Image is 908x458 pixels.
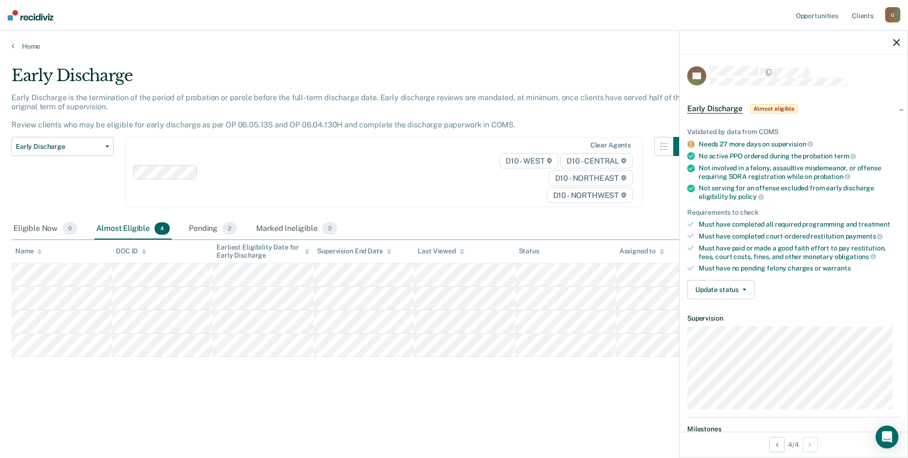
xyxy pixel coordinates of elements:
[687,280,754,299] button: Update status
[814,173,851,180] span: probation
[699,232,900,240] div: Must have completed court-ordered restitution
[217,243,310,260] div: Earliest Eligibility Date for Early Discharge
[834,152,856,160] span: term
[11,66,692,93] div: Early Discharge
[590,141,631,149] div: Clear agents
[116,247,146,255] div: DOC ID
[699,244,900,260] div: Must have paid or made a good faith effort to pay restitution, fees, court costs, fines, and othe...
[222,222,237,235] span: 2
[155,222,170,235] span: 4
[687,104,743,114] span: Early Discharge
[62,222,77,235] span: 0
[94,219,172,239] div: Almost Eligible
[876,426,898,448] div: Open Intercom Messenger
[322,222,337,235] span: 2
[846,232,883,240] span: payments
[699,140,900,148] div: Needs 27 more days on supervision
[687,208,900,217] div: Requirements to check
[699,220,900,229] div: Must have completed all required programming and
[547,187,633,203] span: D10 - NORTHWEST
[8,10,53,21] img: Recidiviz
[317,247,391,255] div: Supervision End Date
[835,253,876,260] span: obligations
[699,152,900,160] div: No active PPO ordered during the probation
[549,170,633,186] span: D10 - NORTHEAST
[560,153,633,168] span: D10 - CENTRAL
[803,437,818,452] button: Next Opportunity
[187,219,239,239] div: Pending
[680,94,908,124] div: Early DischargeAlmost eligible
[687,425,900,433] dt: Milestones
[418,247,464,255] div: Last Viewed
[11,219,79,239] div: Eligible Now
[699,164,900,180] div: Not involved in a felony, assaultive misdemeanor, or offense requiring SORA registration while on
[750,104,798,114] span: Almost eligible
[680,432,908,457] div: 4 / 4
[15,247,42,255] div: Name
[254,219,339,239] div: Marked Ineligible
[16,143,102,151] span: Early Discharge
[769,437,784,452] button: Previous Opportunity
[687,314,900,323] dt: Supervision
[499,153,558,168] span: D10 - WEST
[699,184,900,200] div: Not serving for an offense excluded from early discharge eligibility by
[619,247,664,255] div: Assigned to
[823,264,851,272] span: warrants
[11,93,689,130] p: Early Discharge is the termination of the period of probation or parole before the full-term disc...
[699,264,900,272] div: Must have no pending felony charges or
[738,193,764,200] span: policy
[858,220,890,228] span: treatment
[519,247,539,255] div: Status
[11,42,897,51] a: Home
[885,7,900,22] div: G
[687,128,900,136] div: Validated by data from COMS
